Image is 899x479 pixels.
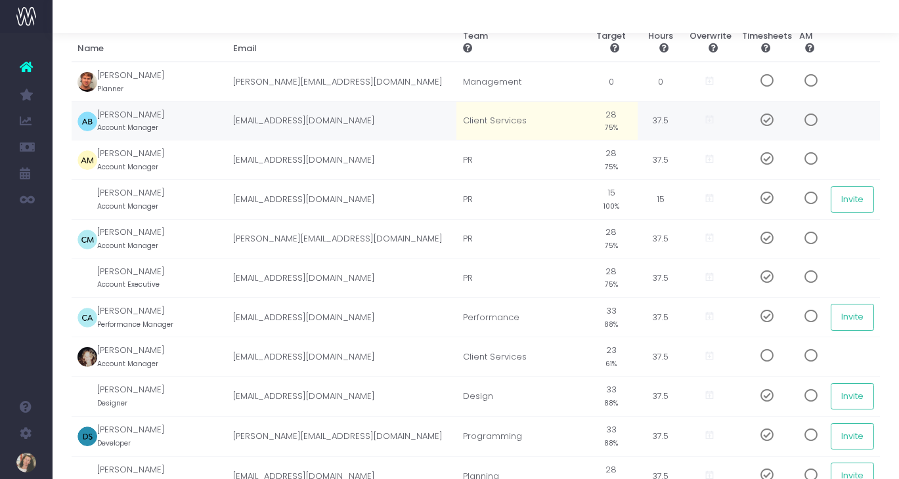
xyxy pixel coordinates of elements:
[227,10,456,62] th: Email
[585,416,638,456] td: 33
[456,337,584,377] td: Client Services
[638,376,684,416] td: 37.5
[605,278,618,289] small: 75%
[456,297,584,337] td: Performance
[831,383,874,409] button: Invite
[585,179,638,219] td: 15
[97,140,227,180] td: [PERSON_NAME]
[456,179,584,219] td: PR
[831,304,874,330] button: Invite
[97,357,158,369] small: Account Manager
[97,396,127,408] small: Designer
[97,160,158,172] small: Account Manager
[604,318,618,329] small: 88%
[72,10,227,62] th: Name
[97,337,227,377] td: [PERSON_NAME]
[638,416,684,456] td: 37.5
[97,62,227,101] td: [PERSON_NAME]
[831,186,874,213] button: Invite
[736,10,789,62] th: Incl in Timesheets
[77,308,97,327] img: profile_images
[456,219,584,259] td: PR
[638,10,684,62] th: Weekly Hours
[585,10,638,62] th: Billable Target
[227,179,456,219] td: [EMAIL_ADDRESS][DOMAIN_NAME]
[77,268,97,288] img: profile_images
[97,239,158,251] small: Account Manager
[604,436,618,448] small: 88%
[585,337,638,377] td: 23
[456,140,584,180] td: PR
[605,239,618,251] small: 75%
[77,150,97,170] img: profile_images
[227,297,456,337] td: [EMAIL_ADDRESS][DOMAIN_NAME]
[456,62,584,101] td: Management
[97,259,227,298] td: [PERSON_NAME]
[585,297,638,337] td: 33
[77,72,97,92] img: profile_images
[684,10,736,62] th: Overwrite
[97,199,158,211] small: Account Manager
[97,376,227,416] td: [PERSON_NAME]
[227,416,456,456] td: [PERSON_NAME][EMAIL_ADDRESS][DOMAIN_NAME]
[77,347,97,367] img: profile_images
[97,219,227,259] td: [PERSON_NAME]
[456,376,584,416] td: Design
[97,121,158,133] small: Account Manager
[77,190,97,209] img: profile_images
[97,436,131,448] small: Developer
[97,297,227,337] td: [PERSON_NAME]
[227,337,456,377] td: [EMAIL_ADDRESS][DOMAIN_NAME]
[97,82,123,94] small: Planner
[585,259,638,298] td: 28
[77,427,97,446] img: profile_images
[585,219,638,259] td: 28
[585,376,638,416] td: 33
[638,62,684,101] td: 0
[831,423,874,449] button: Invite
[456,416,584,456] td: Programming
[638,101,684,140] td: 37.5
[456,259,584,298] td: PR
[638,337,684,377] td: 37.5
[227,62,456,101] td: [PERSON_NAME][EMAIL_ADDRESS][DOMAIN_NAME]
[638,297,684,337] td: 37.5
[97,179,227,219] td: [PERSON_NAME]
[97,101,227,140] td: [PERSON_NAME]
[585,62,638,101] td: 0
[585,140,638,180] td: 28
[77,112,97,131] img: profile_images
[456,101,584,140] td: Client Services
[97,416,227,456] td: [PERSON_NAME]
[605,357,617,369] small: 61%
[97,318,173,329] small: Performance Manager
[227,376,456,416] td: [EMAIL_ADDRESS][DOMAIN_NAME]
[227,140,456,180] td: [EMAIL_ADDRESS][DOMAIN_NAME]
[585,101,638,140] td: 28
[77,230,97,249] img: profile_images
[605,121,618,133] small: 75%
[77,386,97,406] img: profile_images
[227,219,456,259] td: [PERSON_NAME][EMAIL_ADDRESS][DOMAIN_NAME]
[97,278,160,289] small: Account Executive
[456,10,584,62] th: Team
[604,396,618,408] small: 88%
[789,10,825,62] th: Is AM
[638,219,684,259] td: 37.5
[16,453,36,472] img: images/default_profile_image.png
[227,259,456,298] td: [EMAIL_ADDRESS][DOMAIN_NAME]
[638,179,684,219] td: 15
[603,199,619,211] small: 100%
[638,259,684,298] td: 37.5
[605,160,618,172] small: 75%
[638,140,684,180] td: 37.5
[227,101,456,140] td: [EMAIL_ADDRESS][DOMAIN_NAME]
